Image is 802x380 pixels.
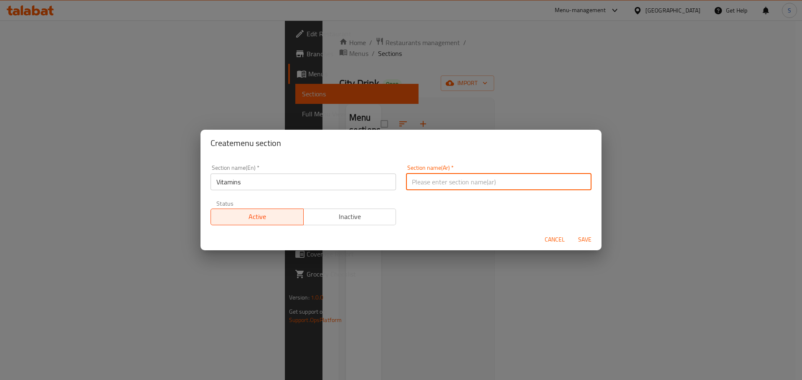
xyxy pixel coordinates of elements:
[214,211,300,223] span: Active
[545,234,565,245] span: Cancel
[541,232,568,247] button: Cancel
[307,211,393,223] span: Inactive
[303,209,396,225] button: Inactive
[211,136,591,150] h2: Create menu section
[406,174,591,190] input: Please enter section name(ar)
[211,209,304,225] button: Active
[575,234,595,245] span: Save
[571,232,598,247] button: Save
[211,174,396,190] input: Please enter section name(en)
